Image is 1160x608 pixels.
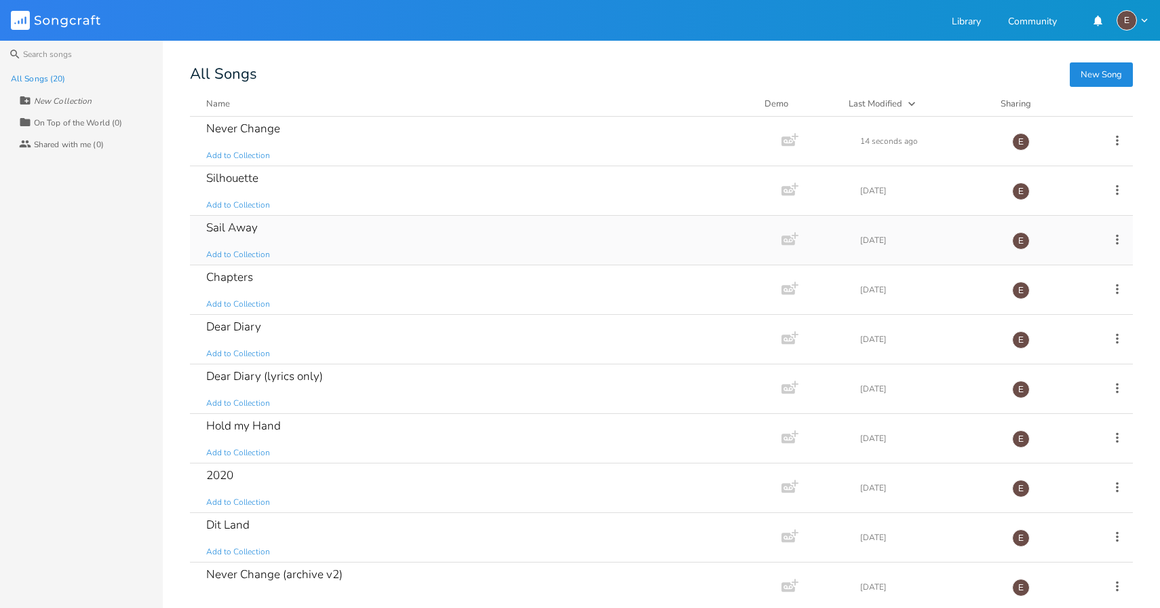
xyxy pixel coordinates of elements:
span: Add to Collection [206,150,270,161]
div: Sharing [1001,97,1082,111]
div: Sail Away [206,222,258,233]
div: Never Change [206,123,280,134]
div: 2020 [206,470,233,481]
button: New Song [1070,62,1133,87]
div: Dit Land [206,519,250,531]
span: Add to Collection [206,348,270,360]
div: edward [1012,183,1030,200]
div: 14 seconds ago [860,137,996,145]
div: edward [1012,480,1030,497]
div: [DATE] [860,286,996,294]
div: Hold my Hand [206,420,281,432]
div: edward [1012,381,1030,398]
span: Add to Collection [206,447,270,459]
div: [DATE] [860,385,996,393]
span: Add to Collection [206,249,270,261]
span: Add to Collection [206,199,270,211]
a: Community [1008,17,1057,28]
div: Shared with me (0) [34,140,104,149]
button: E [1117,10,1149,31]
div: edward [1012,579,1030,596]
div: New Collection [34,97,92,105]
div: All Songs [190,68,1133,81]
span: Add to Collection [206,546,270,558]
div: Dear Diary (lyrics only) [206,370,323,382]
div: [DATE] [860,187,996,195]
span: Add to Collection [206,398,270,409]
div: [DATE] [860,484,996,492]
div: [DATE] [860,533,996,541]
button: Name [206,97,748,111]
div: Name [206,98,230,110]
div: edward [1012,232,1030,250]
div: edward [1012,133,1030,151]
a: Library [952,17,981,28]
div: edward [1012,282,1030,299]
div: edward [1012,430,1030,448]
div: [DATE] [860,335,996,343]
div: All Songs (20) [11,75,65,83]
div: Dear Diary [206,321,261,332]
div: edward [1012,529,1030,547]
span: Add to Collection [206,596,270,607]
div: edward [1117,10,1137,31]
span: Add to Collection [206,299,270,310]
span: Add to Collection [206,497,270,508]
div: Chapters [206,271,253,283]
div: edward [1012,331,1030,349]
div: Never Change (archive v2) [206,569,343,580]
div: Demo [765,97,832,111]
div: Silhouette [206,172,258,184]
div: [DATE] [860,434,996,442]
button: Last Modified [849,97,984,111]
div: [DATE] [860,583,996,591]
div: On Top of the World (0) [34,119,122,127]
div: Last Modified [849,98,902,110]
div: [DATE] [860,236,996,244]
